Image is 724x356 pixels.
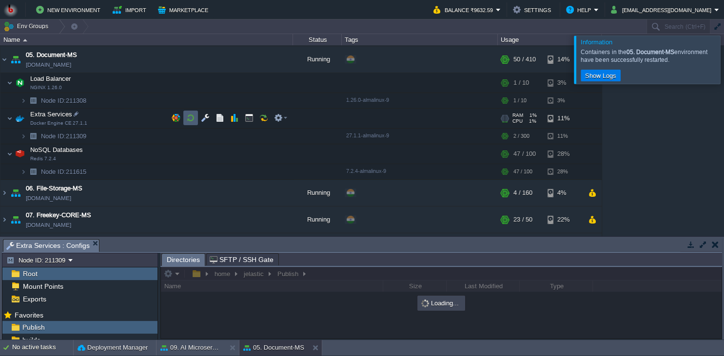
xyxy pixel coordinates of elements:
[513,180,532,206] div: 4 / 160
[418,297,464,310] div: Loading...
[26,220,71,230] a: [DOMAIN_NAME]
[346,168,386,174] span: 7.2.4-almalinux-9
[6,240,90,252] span: Extra Services : Configs
[26,210,91,220] a: 07. Freekey-CORE-MS
[527,118,536,124] span: 1%
[6,256,68,264] button: Node ID: 211309
[160,343,222,353] button: 09. AI Microservice
[548,180,579,206] div: 4%
[527,112,537,118] span: 1%
[36,4,103,16] button: New Environment
[20,323,46,332] a: Publish
[26,184,82,193] a: 06. File-Storage-MS
[548,233,579,260] div: 14%
[346,132,389,138] span: 27.1.1-almalinux-9
[29,146,84,154] span: NoSQL Databases
[3,2,18,17] img: Bitss Techniques
[26,193,71,203] a: [DOMAIN_NAME]
[9,180,22,206] img: AMDAwAAAACH5BAEAAAAALAAAAAABAAEAAAICRAEAOw==
[512,118,523,124] span: CPU
[611,4,714,16] button: [EMAIL_ADDRESS][DOMAIN_NAME]
[566,4,594,16] button: Help
[513,144,536,164] div: 47 / 100
[512,112,523,118] span: RAM
[30,85,62,91] span: NGINX 1.26.0
[346,97,389,103] span: 1.26.0-almalinux-9
[9,233,22,260] img: AMDAwAAAACH5BAEAAAAALAAAAAABAAEAAAICRAEAOw==
[7,144,13,164] img: AMDAwAAAACH5BAEAAAAALAAAAAABAAEAAAICRAEAOw==
[342,34,497,45] div: Tags
[13,109,27,128] img: AMDAwAAAACH5BAEAAAAALAAAAAABAAEAAAICRAEAOw==
[513,93,527,108] div: 1 / 10
[9,206,22,233] img: AMDAwAAAACH5BAEAAAAALAAAAAABAAEAAAICRAEAOw==
[7,73,13,93] img: AMDAwAAAACH5BAEAAAAALAAAAAABAAEAAAICRAEAOw==
[513,233,529,260] div: 0 / 50
[293,233,342,260] div: Stopped
[40,96,88,105] a: Node ID:211308
[41,132,66,140] span: Node ID:
[12,340,73,356] div: No active tasks
[20,164,26,179] img: AMDAwAAAACH5BAEAAAAALAAAAAABAAEAAAICRAEAOw==
[13,144,27,164] img: AMDAwAAAACH5BAEAAAAALAAAAAABAAEAAAICRAEAOw==
[26,60,71,70] a: [DOMAIN_NAME]
[113,4,149,16] button: Import
[294,34,341,45] div: Status
[293,180,342,206] div: Running
[21,282,65,291] span: Mount Points
[20,129,26,144] img: AMDAwAAAACH5BAEAAAAALAAAAAABAAEAAAICRAEAOw==
[1,34,293,45] div: Name
[7,109,13,128] img: AMDAwAAAACH5BAEAAAAALAAAAAABAAEAAAICRAEAOw==
[23,39,27,41] img: AMDAwAAAACH5BAEAAAAALAAAAAABAAEAAAICRAEAOw==
[548,129,579,144] div: 11%
[30,156,56,162] span: Redis 7.2.4
[210,254,274,265] span: SFTP / SSH Gate
[26,93,40,108] img: AMDAwAAAACH5BAEAAAAALAAAAAABAAEAAAICRAEAOw==
[0,233,8,260] img: AMDAwAAAACH5BAEAAAAALAAAAAABAAEAAAICRAEAOw==
[513,206,532,233] div: 23 / 50
[548,46,579,73] div: 14%
[581,48,718,64] div: Containers in the environment have been successfully restarted.
[548,164,579,179] div: 28%
[40,168,88,176] a: Node ID:211615
[3,19,52,33] button: Env Groups
[40,132,88,140] span: 211309
[29,110,74,118] span: Extra Services
[21,269,39,278] a: Root
[548,109,579,128] div: 11%
[30,120,87,126] span: Docker Engine CE 27.1.1
[40,132,88,140] a: Node ID:211309
[581,38,612,46] span: Information
[513,73,529,93] div: 1 / 10
[26,129,40,144] img: AMDAwAAAACH5BAEAAAAALAAAAAABAAEAAAICRAEAOw==
[29,111,74,118] a: Extra ServicesDocker Engine CE 27.1.1
[158,4,211,16] button: Marketplace
[26,50,77,60] a: 05. Document-MS
[13,311,45,319] span: Favorites
[433,4,496,16] button: Balance ₹9632.59
[582,71,619,80] button: Show Logs
[548,73,579,93] div: 3%
[0,206,8,233] img: AMDAwAAAACH5BAEAAAAALAAAAAABAAEAAAICRAEAOw==
[41,97,66,104] span: Node ID:
[26,164,40,179] img: AMDAwAAAACH5BAEAAAAALAAAAAABAAEAAAICRAEAOw==
[78,343,148,353] button: Deployment Manager
[29,75,72,83] span: Load Balancer
[513,164,532,179] div: 47 / 100
[293,46,342,73] div: Running
[41,168,66,175] span: Node ID:
[548,144,579,164] div: 28%
[29,75,72,82] a: Load BalancerNGINX 1.26.0
[20,336,42,344] a: builds
[13,73,27,93] img: AMDAwAAAACH5BAEAAAAALAAAAAABAAEAAAICRAEAOw==
[626,49,674,56] b: 05. Document-MS
[21,295,48,303] a: Exports
[20,93,26,108] img: AMDAwAAAACH5BAEAAAAALAAAAAABAAEAAAICRAEAOw==
[548,93,579,108] div: 3%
